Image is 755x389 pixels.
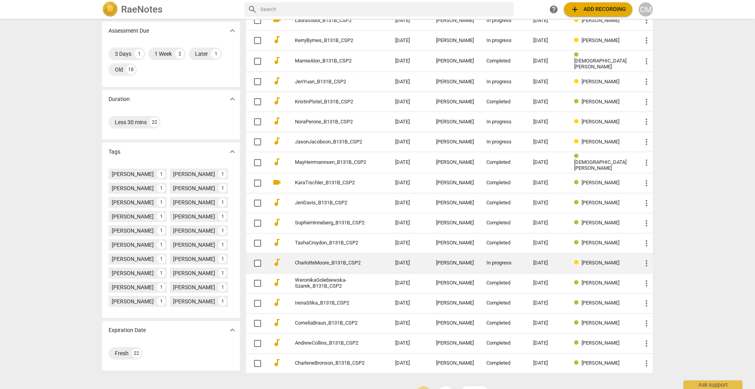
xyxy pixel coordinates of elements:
div: Completed [486,160,521,165]
div: [PERSON_NAME] [436,340,474,346]
span: more_vert [642,198,651,208]
div: [DATE] [533,360,562,366]
a: NoraPerone_B131B_CSP2 [295,119,367,125]
span: [PERSON_NAME] [582,220,619,226]
span: Review status: completed [574,240,582,246]
div: 22 [150,117,159,127]
div: [PERSON_NAME] [173,198,215,206]
span: [PERSON_NAME] [582,300,619,306]
div: [DATE] [533,240,562,246]
div: 1 [218,198,227,207]
input: Search [260,3,510,16]
a: TashaCroydon_B131B_CSP2 [295,240,367,246]
div: [DATE] [533,99,562,105]
p: Duration [109,95,130,103]
span: [PERSON_NAME] [582,340,619,346]
div: Completed [486,340,521,346]
div: [PERSON_NAME] [112,269,154,277]
div: Completed [486,280,521,286]
span: more_vert [642,97,651,106]
div: Later [195,50,208,58]
span: more_vert [642,77,651,86]
span: more_vert [642,137,651,147]
div: [PERSON_NAME] [173,255,215,263]
a: IrenaStika_B131B_CSP2 [295,300,367,306]
a: Help [547,2,561,17]
td: [DATE] [389,72,430,92]
div: In progress [486,119,521,125]
div: [PERSON_NAME] [112,227,154,235]
a: KerryByrnes_B131B_CSP2 [295,38,367,44]
div: [PERSON_NAME] [173,184,215,192]
span: add [570,5,580,14]
span: audiotrack [272,76,282,86]
div: In progress [486,18,521,24]
div: [PERSON_NAME] [436,220,474,226]
span: expand_more [228,26,237,35]
td: [DATE] [389,353,430,373]
span: audiotrack [272,198,282,207]
div: 22 [132,349,141,358]
div: 1 [218,255,227,263]
span: [PERSON_NAME] [582,200,619,206]
span: more_vert [642,117,651,127]
a: LogoRaeNotes [102,2,238,17]
div: [PERSON_NAME] [173,283,215,291]
span: Review status: completed [574,320,582,326]
div: Old [115,66,123,73]
div: In progress [486,38,521,44]
span: Review status: in progress [574,260,582,266]
p: Tags [109,148,120,156]
td: [DATE] [389,31,430,51]
div: [DATE] [533,260,562,266]
span: [PERSON_NAME] [582,360,619,366]
div: [PERSON_NAME] [173,170,215,178]
td: [DATE] [389,112,430,132]
a: JenDavis_B131B_CSP2 [295,200,367,206]
div: 18 [126,65,136,74]
div: [PERSON_NAME] [173,227,215,235]
span: videocam [272,178,282,187]
span: Add recording [570,5,626,14]
a: MayHerrmannsen_B131B_CSP2 [295,160,367,165]
span: Review status: completed [574,153,582,159]
div: 1 [157,255,166,263]
div: [PERSON_NAME] [436,38,474,44]
span: Review status: in progress [574,139,582,145]
span: expand_more [228,94,237,104]
span: [PERSON_NAME] [582,260,619,266]
div: 1 [157,240,166,249]
div: [PERSON_NAME] [112,198,154,206]
span: [DEMOGRAPHIC_DATA][PERSON_NAME] [574,58,626,70]
a: KaraTischler_B131B_CSP2 [295,180,367,186]
div: [DATE] [533,119,562,125]
span: more_vert [642,158,651,167]
td: [DATE] [389,293,430,313]
span: expand_more [228,325,237,335]
span: more_vert [642,239,651,248]
td: [DATE] [389,213,430,233]
div: Completed [486,300,521,306]
span: audiotrack [272,157,282,167]
span: Review status: completed [574,200,582,206]
span: Review status: completed [574,360,582,366]
span: audiotrack [272,318,282,327]
div: 2 [175,49,184,59]
div: [DATE] [533,58,562,64]
div: 1 [218,269,227,277]
span: [DEMOGRAPHIC_DATA][PERSON_NAME] [574,159,626,171]
div: 1 [157,212,166,221]
span: [PERSON_NAME] [582,320,619,326]
div: Completed [486,58,521,64]
div: [PERSON_NAME] [112,297,154,305]
div: [DATE] [533,340,562,346]
div: Completed [486,220,521,226]
div: 1 [134,49,144,59]
span: audiotrack [272,298,282,307]
span: audiotrack [272,358,282,367]
div: [PERSON_NAME] [112,283,154,291]
td: [DATE] [389,92,430,112]
span: Review status: completed [574,220,582,226]
div: [PERSON_NAME] [173,297,215,305]
div: [DATE] [533,220,562,226]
